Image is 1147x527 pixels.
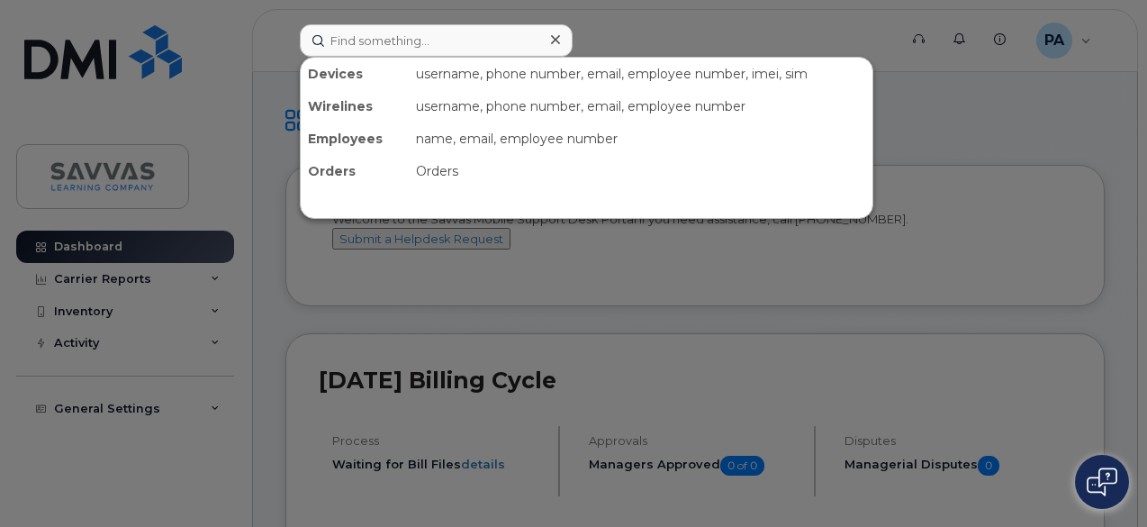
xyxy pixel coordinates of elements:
[409,155,872,187] div: Orders
[301,123,409,155] div: Employees
[301,58,409,90] div: Devices
[301,90,409,123] div: Wirelines
[409,123,872,155] div: name, email, employee number
[301,155,409,187] div: Orders
[409,58,872,90] div: username, phone number, email, employee number, imei, sim
[409,90,872,123] div: username, phone number, email, employee number
[1087,468,1117,496] img: Open chat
